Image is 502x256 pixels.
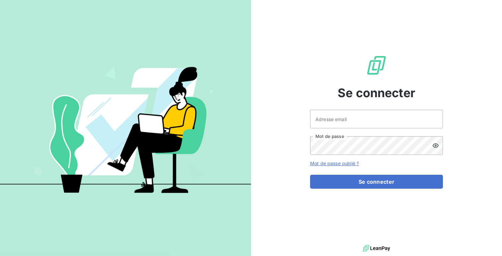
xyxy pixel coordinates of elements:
img: Logo LeanPay [366,55,387,76]
img: logo [363,243,390,253]
button: Se connecter [310,175,443,189]
a: Mot de passe oublié ? [310,160,359,166]
span: Se connecter [338,84,415,102]
input: placeholder [310,110,443,128]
